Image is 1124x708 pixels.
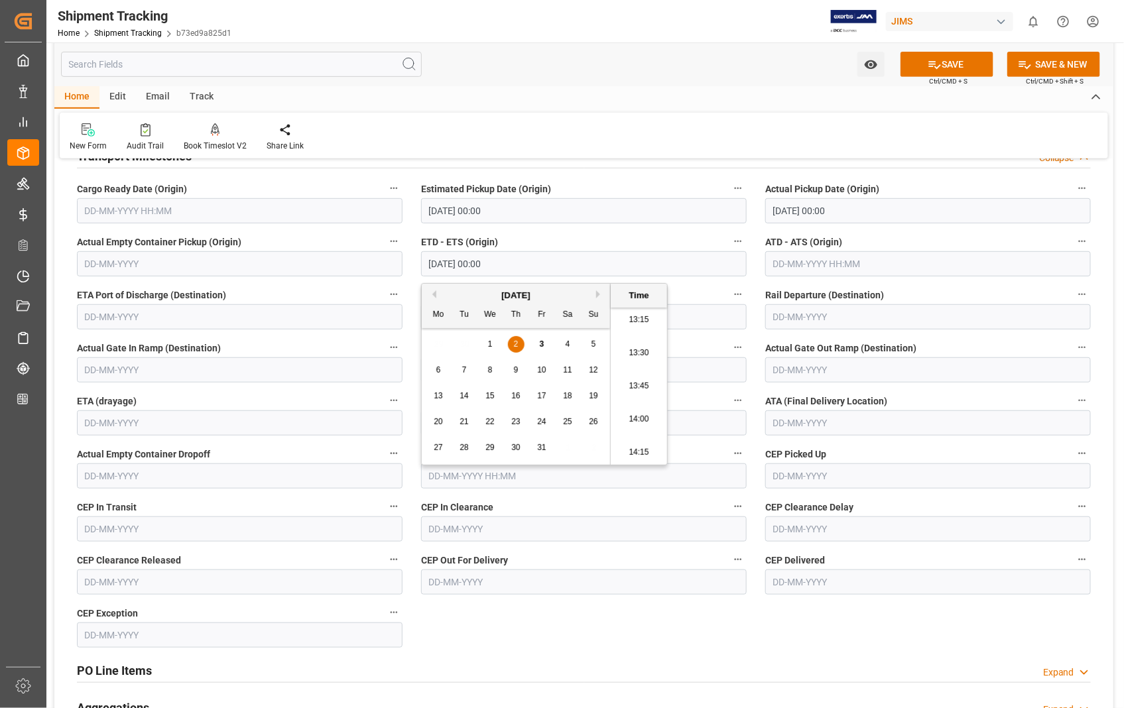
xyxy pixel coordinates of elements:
[729,180,747,197] button: Estimated Pickup Date (Origin)
[385,392,403,409] button: ETA (drayage)
[77,410,403,436] input: DD-MM-YYYY
[1026,76,1084,86] span: Ctrl/CMD + Shift + S
[537,391,546,400] span: 17
[430,307,447,324] div: Mo
[1007,52,1100,77] button: SAVE & NEW
[537,365,546,375] span: 10
[765,447,826,461] span: CEP Picked Up
[765,341,916,355] span: Actual Gate Out Ramp (Destination)
[586,307,602,324] div: Su
[77,622,403,648] input: DD-MM-YYYY
[77,554,181,567] span: CEP Clearance Released
[385,233,403,250] button: Actual Empty Container Pickup (Origin)
[537,417,546,426] span: 24
[1048,7,1078,36] button: Help Center
[430,362,447,379] div: Choose Monday, October 6th, 2025
[58,6,231,26] div: Shipment Tracking
[586,388,602,404] div: Choose Sunday, October 19th, 2025
[729,551,747,568] button: CEP Out For Delivery
[58,29,80,38] a: Home
[54,86,99,109] div: Home
[421,182,551,196] span: Estimated Pickup Date (Origin)
[422,289,610,302] div: [DATE]
[508,388,525,404] div: Choose Thursday, October 16th, 2025
[77,251,403,276] input: DD-MM-YYYY
[765,569,1091,595] input: DD-MM-YYYY
[456,307,473,324] div: Tu
[94,29,162,38] a: Shipment Tracking
[77,569,403,595] input: DD-MM-YYYY
[434,391,442,400] span: 13
[560,414,576,430] div: Choose Saturday, October 25th, 2025
[508,336,525,353] div: Choose Thursday, October 2nd, 2025
[929,76,968,86] span: Ctrl/CMD + S
[765,410,1091,436] input: DD-MM-YYYY
[1043,666,1074,679] div: Expand
[456,414,473,430] div: Choose Tuesday, October 21st, 2025
[428,290,436,298] button: Previous Month
[77,357,403,383] input: DD-MM-YYYY
[614,289,664,302] div: Time
[421,463,747,489] input: DD-MM-YYYY HH:MM
[563,417,572,426] span: 25
[560,307,576,324] div: Sa
[534,414,550,430] div: Choose Friday, October 24th, 2025
[765,182,879,196] span: Actual Pickup Date (Origin)
[729,498,747,515] button: CEP In Clearance
[589,391,597,400] span: 19
[385,445,403,462] button: Actual Empty Container Dropoff
[540,339,544,349] span: 3
[563,391,572,400] span: 18
[511,391,520,400] span: 16
[77,341,221,355] span: Actual Gate In Ramp (Destination)
[511,417,520,426] span: 23
[1074,339,1091,356] button: Actual Gate Out Ramp (Destination)
[765,554,825,567] span: CEP Delivered
[508,414,525,430] div: Choose Thursday, October 23rd, 2025
[460,417,468,426] span: 21
[462,365,467,375] span: 7
[1074,233,1091,250] button: ATD - ATS (Origin)
[421,554,508,567] span: CEP Out For Delivery
[482,388,499,404] div: Choose Wednesday, October 15th, 2025
[77,235,241,249] span: Actual Empty Container Pickup (Origin)
[586,414,602,430] div: Choose Sunday, October 26th, 2025
[385,604,403,621] button: CEP Exception
[456,388,473,404] div: Choose Tuesday, October 14th, 2025
[534,336,550,353] div: Choose Friday, October 3rd, 2025
[488,365,493,375] span: 8
[385,286,403,303] button: ETA Port of Discharge (Destination)
[385,339,403,356] button: Actual Gate In Ramp (Destination)
[729,339,747,356] button: Unloaded From Rail (Destination)
[482,362,499,379] div: Choose Wednesday, October 8th, 2025
[180,86,223,109] div: Track
[77,394,137,408] span: ETA (drayage)
[534,362,550,379] div: Choose Friday, October 10th, 2025
[857,52,885,77] button: open menu
[430,440,447,456] div: Choose Monday, October 27th, 2025
[765,394,887,408] span: ATA (Final Delivery Location)
[436,365,441,375] span: 6
[611,403,667,436] li: 14:00
[1019,7,1048,36] button: show 0 new notifications
[765,251,1091,276] input: DD-MM-YYYY HH:MM
[426,331,607,461] div: month 2025-10
[184,140,247,152] div: Book Timeslot V2
[765,357,1091,383] input: DD-MM-YYYY
[430,414,447,430] div: Choose Monday, October 20th, 2025
[886,12,1013,31] div: JIMS
[1074,445,1091,462] button: CEP Picked Up
[267,140,304,152] div: Share Link
[485,417,494,426] span: 22
[385,498,403,515] button: CEP In Transit
[77,182,187,196] span: Cargo Ready Date (Origin)
[421,251,747,276] input: DD-MM-YYYY HH:MM
[99,86,136,109] div: Edit
[589,365,597,375] span: 12
[127,140,164,152] div: Audit Trail
[560,336,576,353] div: Choose Saturday, October 4th, 2025
[508,440,525,456] div: Choose Thursday, October 30th, 2025
[482,307,499,324] div: We
[1074,180,1091,197] button: Actual Pickup Date (Origin)
[1074,551,1091,568] button: CEP Delivered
